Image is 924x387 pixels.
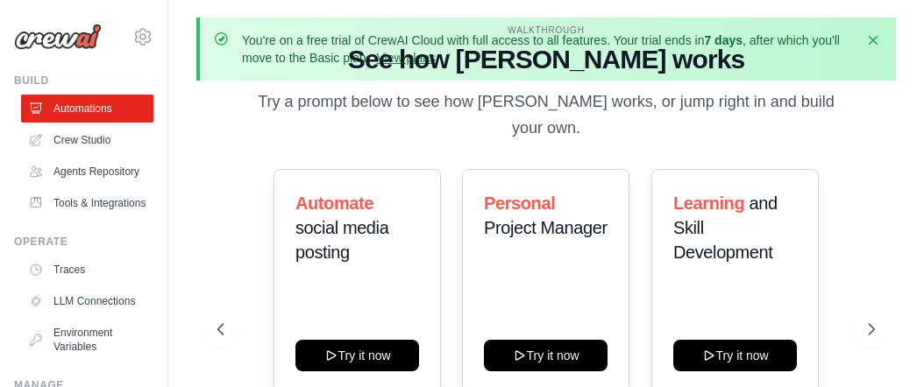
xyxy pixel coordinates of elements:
div: Operate [14,235,153,249]
span: Automate [295,193,373,213]
h1: See how [PERSON_NAME] works [217,44,875,75]
span: Personal [484,193,555,213]
div: WALKTHROUGH [217,24,875,37]
button: Try it now [484,340,608,371]
span: social media posting [295,218,388,262]
a: Agents Repository [21,158,153,186]
img: Logo [14,24,102,50]
a: Tools & Integrations [21,189,153,217]
button: Try it now [673,340,797,371]
a: Traces [21,256,153,284]
span: Project Manager [484,218,608,237]
a: Crew Studio [21,126,153,154]
span: Learning [673,193,744,213]
div: Build [14,74,153,88]
a: LLM Connections [21,287,153,315]
a: Automations [21,95,153,123]
p: Try a prompt below to see how [PERSON_NAME] works, or jump right in and build your own. [252,89,841,141]
a: Environment Variables [21,319,153,361]
button: Try it now [295,340,419,371]
span: and Skill Development [673,193,778,262]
